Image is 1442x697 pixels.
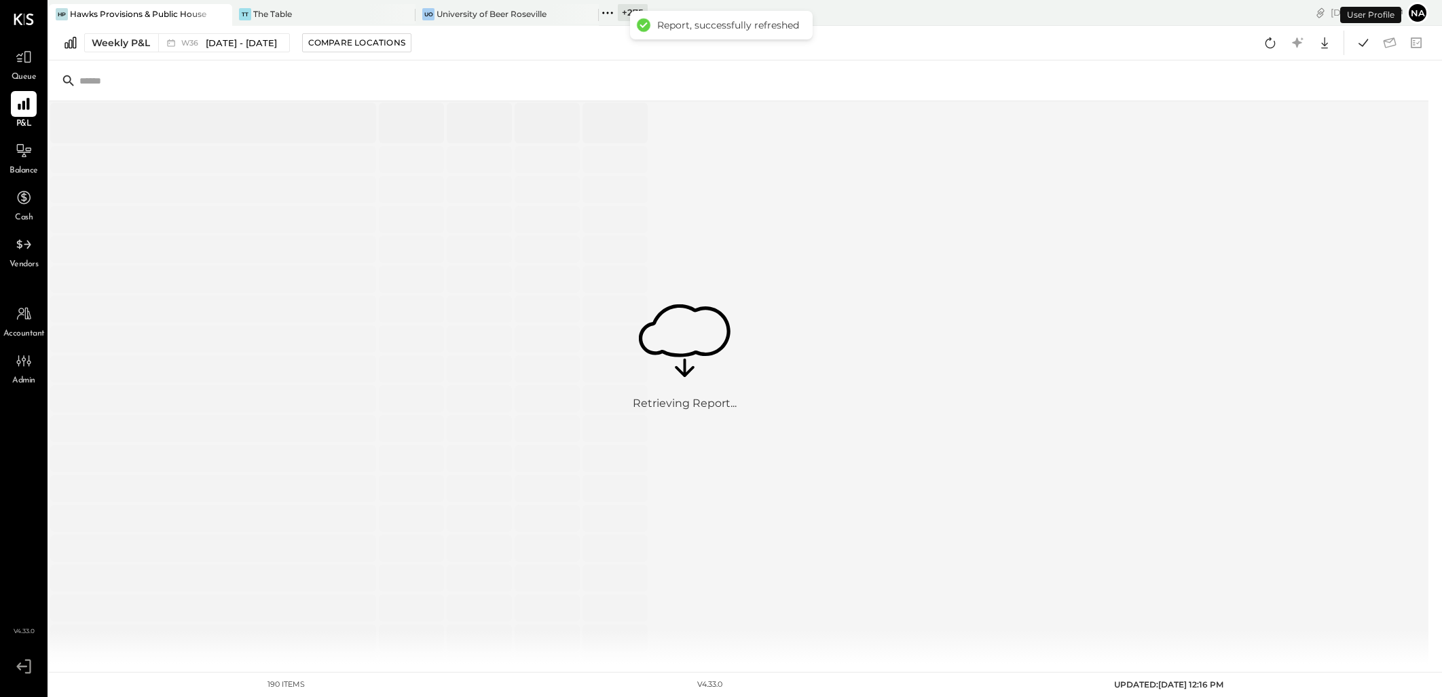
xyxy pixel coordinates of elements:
span: Accountant [3,328,45,340]
div: University of Beer Roseville [437,8,547,20]
a: Vendors [1,232,47,271]
div: [DATE] [1331,6,1403,19]
span: [DATE] - [DATE] [206,37,277,50]
span: P&L [16,118,32,130]
div: Uo [422,8,435,20]
a: Balance [1,138,47,177]
span: Cash [15,212,33,224]
div: copy link [1314,5,1327,20]
span: Admin [12,375,35,387]
span: Balance [10,165,38,177]
div: + 275 [618,4,648,21]
div: User Profile [1340,7,1401,23]
div: HP [56,8,68,20]
span: Queue [12,71,37,84]
button: Compare Locations [302,33,411,52]
span: W36 [181,39,202,47]
div: Report, successfully refreshed [657,19,799,31]
a: Cash [1,185,47,224]
div: Hawks Provisions & Public House [70,8,206,20]
div: v 4.33.0 [697,679,722,690]
button: Na [1407,2,1428,24]
a: Accountant [1,301,47,340]
div: Compare Locations [308,37,405,48]
a: P&L [1,91,47,130]
a: Queue [1,44,47,84]
div: The Table [253,8,292,20]
div: 190 items [267,679,305,690]
span: UPDATED: [DATE] 12:16 PM [1114,679,1223,690]
div: Retrieving Report... [633,396,737,412]
span: Vendors [10,259,39,271]
div: TT [239,8,251,20]
div: Weekly P&L [92,36,150,50]
button: Weekly P&L W36[DATE] - [DATE] [84,33,290,52]
a: Admin [1,348,47,387]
